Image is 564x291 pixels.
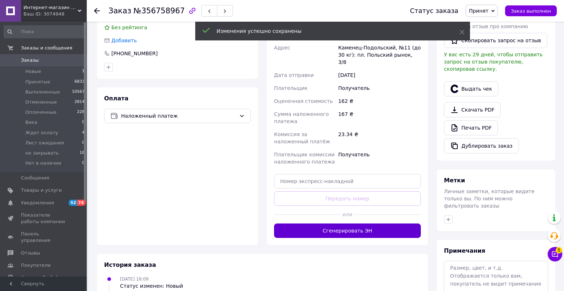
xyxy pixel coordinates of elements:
span: 10567 [72,89,85,95]
span: Выполненные [25,89,60,95]
span: Примечания [444,247,485,254]
div: Статус заказа [410,7,458,14]
input: Поиск [4,25,85,38]
div: 167 ₴ [337,108,422,128]
button: Выдать чек [444,81,498,96]
a: Скачать PDF [444,102,501,117]
button: Чат с покупателем5 [548,247,562,261]
div: Ваш ID: 3074948 [23,11,87,17]
span: Добавить [111,38,137,43]
span: [DATE] 18:09 [120,277,149,282]
button: Дублировать заказ [444,138,519,153]
span: Адрес [274,45,290,51]
div: Получатель [337,148,422,168]
div: Каменец-Подольский, №11 (до 30 кг): пл. Польский рынок, 3/8 [337,41,422,69]
button: Скопировать запрос на отзыв [444,33,547,48]
span: Метки [444,177,465,184]
span: 2814 [74,99,85,105]
div: Статус изменен: Новый [120,282,183,290]
span: История заказа [104,261,156,268]
span: 5 [556,247,562,253]
span: Комиссия за наложенный платёж [274,131,330,144]
a: Печать PDF [444,120,498,135]
span: Панель управления [21,231,67,244]
span: 0 [82,140,85,146]
span: Сообщения [21,175,49,181]
span: Лист ожидания [25,140,64,146]
span: 74 [77,200,85,206]
div: Вернуться назад [94,7,100,14]
div: [PHONE_NUMBER] [111,50,158,57]
span: Интернет-магазин "Smatek" [23,4,78,11]
div: 23.34 ₴ [337,128,422,148]
button: Заказ выполнен [505,5,557,16]
span: У вас есть 29 дней, чтобы отправить запрос на отзыв покупателю, скопировав ссылку. [444,52,543,72]
span: 6833 [74,79,85,85]
span: 52 [69,200,77,206]
span: Отмененные [25,99,57,105]
span: 0 [82,160,85,166]
input: Номер экспресс-накладной [274,174,421,188]
span: Вика [25,119,37,126]
span: 228 [77,109,85,116]
span: Без рейтинга [111,25,147,30]
span: Отзывы [21,250,40,256]
div: Получатель [337,82,422,95]
span: Сумма наложенного платежа [274,111,329,124]
span: Ждет оплату [25,130,58,136]
span: Заказ выполнен [511,8,551,14]
span: Оплата [104,95,128,102]
span: Каталог ProSale [21,274,60,281]
span: Новые [25,68,41,75]
span: Запрос на отзыв про компанию [444,23,528,29]
span: Товары и услуги [21,187,62,194]
span: Показатели работы компании [21,212,67,225]
span: 18 [80,150,85,156]
span: Принятые [25,79,50,85]
span: Наложенный платеж [121,112,236,120]
span: 1 [82,68,85,75]
span: №356758967 [133,6,185,15]
span: Плательщик комиссии наложенного платежа [274,152,335,165]
span: Заказы и сообщения [21,45,72,51]
span: Уведомления [21,200,54,206]
span: Заказы [21,57,39,64]
span: Оплаченные [25,109,56,116]
button: Сгенерировать ЭН [274,223,421,238]
span: Плательщик [274,85,308,91]
span: Оценочная стоимость [274,98,333,104]
span: Дата отправки [274,72,314,78]
span: Заказ [108,6,131,15]
div: 162 ₴ [337,95,422,108]
span: или [340,211,355,218]
span: 4 [82,130,85,136]
span: Принят [469,8,488,14]
span: Покупатели [21,262,51,269]
div: [DATE] [337,69,422,82]
span: 0 [82,119,85,126]
span: не закрывать [25,150,59,156]
span: Личные заметки, которые видите только вы. По ним можно фильтровать заказы [444,188,535,209]
div: Изменения успешно сохранены [217,27,441,35]
span: Нет в наличии [25,160,61,166]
